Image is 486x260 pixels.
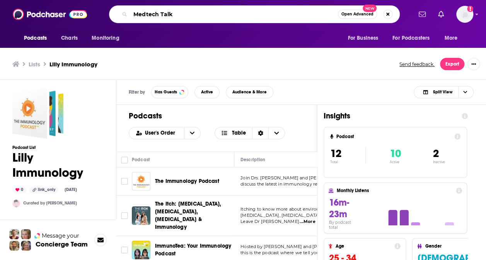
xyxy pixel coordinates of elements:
[92,33,119,44] span: Monitoring
[240,244,351,249] span: Hosted by [PERSON_NAME] and [PERSON_NAME],
[121,246,128,253] span: Toggle select row
[155,243,231,257] span: ImmunoTea: Your Immunology Podcast
[329,220,360,230] h4: By podcast total
[240,206,355,212] span: Itching to know more about environmental and food
[21,229,31,239] img: Jules Profile
[12,199,20,207] img: Greg7693
[336,134,451,139] h4: Podcast
[132,241,150,259] img: ImmunoTea: Your Immunology Podcast
[155,90,177,94] span: Has Guests
[129,127,201,139] h2: Choose List sort
[456,6,473,23] span: Logged in as Tessarossi87
[129,111,305,121] h1: Podcasts
[132,155,150,164] div: Podcast
[155,242,232,258] a: ImmunoTea: Your Immunology Podcast
[363,5,377,12] span: New
[348,33,378,44] span: For Business
[338,10,377,19] button: Open AdvancedNew
[414,86,474,98] button: Choose View
[240,250,347,255] span: this is the podcast where we tell you all about the
[342,31,388,46] button: open menu
[21,241,31,251] img: Barbara Profile
[240,213,358,224] span: [MEDICAL_DATA], [MEDICAL_DATA] or immunology? Leave Dr [PERSON_NAME]
[390,160,401,164] p: Active
[392,33,430,44] span: For Podcasters
[121,212,128,219] span: Toggle select row
[445,33,458,44] span: More
[132,206,150,225] img: The Itch: Allergies, Asthma, Eczema & Immunology
[155,200,232,231] a: The Itch: [MEDICAL_DATA], [MEDICAL_DATA], [MEDICAL_DATA] & Immunology
[433,147,438,160] span: 2
[232,130,246,136] span: Table
[121,178,128,185] span: Toggle select row
[201,90,213,94] span: Active
[300,219,315,225] span: ...More
[155,201,221,230] span: The Itch: [MEDICAL_DATA], [MEDICAL_DATA], [MEDICAL_DATA] & Immunology
[24,33,47,44] span: Podcasts
[433,160,445,164] p: Inactive
[240,155,265,164] div: Description
[324,111,455,121] h1: Insights
[129,130,184,136] button: open menu
[86,31,129,46] button: open menu
[335,243,391,249] h4: Age
[330,147,341,160] span: 12
[155,177,219,185] a: The Immunology Podcast
[56,31,82,46] a: Charts
[252,127,268,139] div: Sort Direction
[330,160,365,164] p: Total
[416,8,429,21] a: Show notifications dropdown
[42,232,79,240] span: Message your
[29,61,40,68] a: Lists
[19,31,57,46] button: open menu
[329,197,349,220] span: 16m-23m
[132,172,150,191] img: The Immunology Podcast
[9,229,19,239] img: Sydney Profile
[9,241,19,251] img: Jon Profile
[194,86,220,98] button: Active
[145,130,178,136] span: User's Order
[61,33,78,44] span: Charts
[226,86,273,98] button: Audience & More
[61,187,80,193] div: [DATE]
[12,150,104,180] h1: Lilly Immunology
[456,6,473,23] img: User Profile
[240,181,348,187] span: discuss the latest in immunology research, and int
[129,89,145,95] h3: Filter by
[36,240,88,248] h3: Concierge Team
[435,8,447,21] a: Show notifications dropdown
[184,127,200,139] button: open menu
[49,61,97,68] h3: Lilly Immunology
[467,58,480,70] button: Show More Button
[151,86,188,98] button: Has Guests
[440,58,464,70] button: Export
[467,6,473,12] svg: Add a profile image
[109,5,400,23] div: Search podcasts, credits, & more...
[23,201,77,206] a: Curated by [PERSON_NAME]
[433,90,452,94] span: Split View
[12,186,26,193] div: 0
[232,90,267,94] span: Audience & More
[215,127,285,139] button: Choose View
[12,88,63,139] a: Lilly Immunology
[240,175,363,181] span: Join Drs. [PERSON_NAME] and [PERSON_NAME] as they
[336,188,452,193] h4: Monthly Listens
[12,145,104,150] h3: Podcast List
[130,8,338,20] input: Search podcasts, credits, & more...
[387,31,441,46] button: open menu
[390,147,401,160] span: 10
[341,12,373,16] span: Open Advanced
[13,7,87,22] img: Podchaser - Follow, Share and Rate Podcasts
[29,186,58,193] div: link_only
[456,6,473,23] button: Show profile menu
[397,61,437,68] button: Send feedback.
